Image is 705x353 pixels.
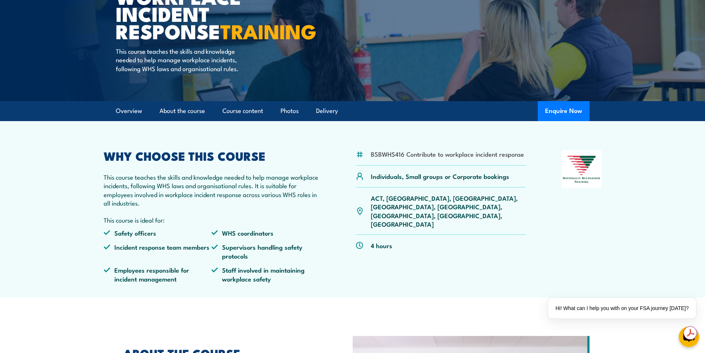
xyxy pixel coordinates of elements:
[371,150,524,158] li: BSBWHS416 Contribute to workplace incident response
[104,243,212,260] li: Incident response team members
[104,173,320,207] p: This course teaches the skills and knowledge needed to help manage workplace incidents, following...
[220,15,316,46] strong: TRAINING
[679,327,699,347] button: chat-button
[104,150,320,161] h2: WHY CHOOSE THIS COURSE
[548,298,696,319] div: Hi! What can I help you with on your FSA journey [DATE]?
[316,101,338,121] a: Delivery
[211,266,319,283] li: Staff involved in maintaining workplace safety
[104,216,320,224] p: This course is ideal for:
[116,101,142,121] a: Overview
[562,150,602,188] img: Nationally Recognised Training logo.
[104,229,212,237] li: Safety officers
[211,243,319,260] li: Supervisors handling safety protocols
[222,101,263,121] a: Course content
[371,241,392,250] p: 4 hours
[160,101,205,121] a: About the course
[211,229,319,237] li: WHS coordinators
[281,101,299,121] a: Photos
[116,47,251,73] p: This course teaches the skills and knowledge needed to help manage workplace incidents, following...
[371,194,526,229] p: ACT, [GEOGRAPHIC_DATA], [GEOGRAPHIC_DATA], [GEOGRAPHIC_DATA], [GEOGRAPHIC_DATA], [GEOGRAPHIC_DATA...
[538,101,590,121] button: Enquire Now
[104,266,212,283] li: Employees responsible for incident management
[371,172,509,180] p: Individuals, Small groups or Corporate bookings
